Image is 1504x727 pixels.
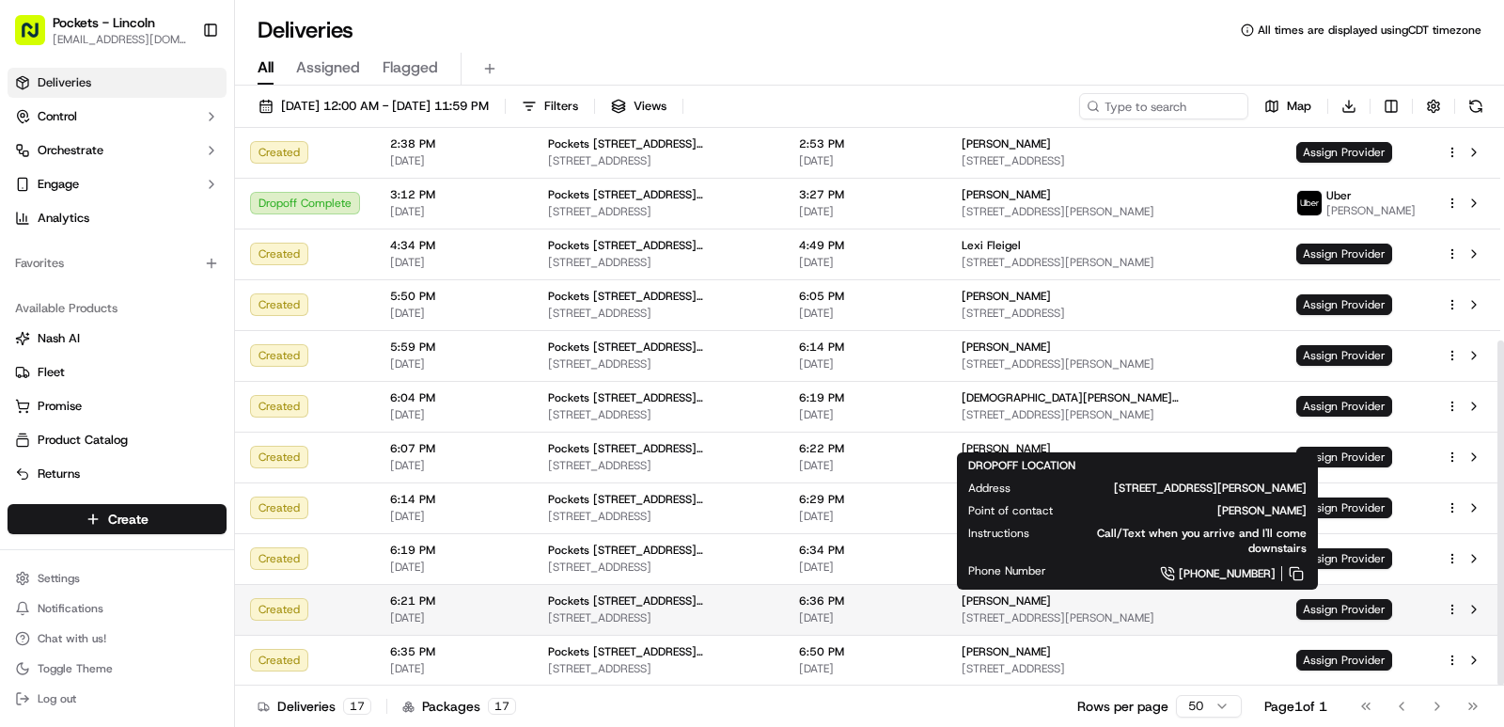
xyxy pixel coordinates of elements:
[1076,563,1307,584] a: [PHONE_NUMBER]
[1264,697,1327,716] div: Page 1 of 1
[548,238,769,253] span: Pockets [STREET_ADDRESS][PERSON_NAME]
[799,136,932,151] span: 2:53 PM
[187,416,227,430] span: Pylon
[8,68,227,98] a: Deliveries
[320,185,342,208] button: Start new chat
[53,32,187,47] button: [EMAIL_ADDRESS][DOMAIN_NAME]
[634,98,666,115] span: Views
[151,362,309,396] a: 💻API Documentation
[8,565,227,592] button: Settings
[548,441,769,456] span: Pockets [STREET_ADDRESS][PERSON_NAME]
[548,340,769,355] span: Pockets [STREET_ADDRESS][PERSON_NAME]
[38,108,77,125] span: Control
[8,293,227,324] div: Available Products
[548,610,769,625] span: [STREET_ADDRESS]
[962,441,1051,456] span: [PERSON_NAME]
[39,180,73,213] img: 1724597045416-56b7ee45-8013-43a0-a6f9-03cb97ddad50
[962,187,1051,202] span: [PERSON_NAME]
[15,364,219,381] a: Fleet
[962,136,1051,151] span: [PERSON_NAME]
[799,356,932,371] span: [DATE]
[799,458,932,473] span: [DATE]
[799,407,932,422] span: [DATE]
[15,398,219,415] a: Promise
[968,481,1010,496] span: Address
[296,56,360,79] span: Assigned
[85,198,258,213] div: We're available if you need us!
[548,593,769,608] span: Pockets [STREET_ADDRESS][PERSON_NAME]
[390,543,518,558] span: 6:19 PM
[343,698,371,715] div: 17
[962,289,1051,304] span: [PERSON_NAME]
[8,425,227,455] button: Product Catalog
[548,543,769,558] span: Pockets [STREET_ADDRESS][PERSON_NAME]
[799,289,932,304] span: 6:05 PM
[390,407,518,422] span: [DATE]
[962,340,1051,355] span: [PERSON_NAME]
[799,390,932,405] span: 6:19 PM
[38,330,80,347] span: Nash AI
[968,503,1053,518] span: Point of contact
[1326,188,1352,203] span: Uber
[8,504,227,534] button: Create
[8,102,227,132] button: Control
[1256,93,1320,119] button: Map
[11,362,151,396] a: 📗Knowledge Base
[548,560,769,575] span: [STREET_ADDRESS]
[402,697,516,716] div: Packages
[38,432,128,449] span: Product Catalog
[1179,566,1276,581] span: [PHONE_NUMBER]
[799,560,932,575] span: [DATE]
[38,74,91,91] span: Deliveries
[799,306,932,321] span: [DATE]
[1296,294,1392,315] span: Assign Provider
[38,631,106,646] span: Chat with us!
[8,169,227,199] button: Engage
[799,340,932,355] span: 6:14 PM
[548,458,769,473] span: [STREET_ADDRESS]
[548,187,769,202] span: Pockets [STREET_ADDRESS][PERSON_NAME]
[390,593,518,608] span: 6:21 PM
[1258,23,1481,38] span: All times are displayed using CDT timezone
[1297,191,1322,215] img: uber-new-logo.jpeg
[8,595,227,622] button: Notifications
[38,466,80,482] span: Returns
[49,121,338,141] input: Got a question? Start typing here...
[548,255,769,270] span: [STREET_ADDRESS]
[390,187,518,202] span: 3:12 PM
[799,204,932,219] span: [DATE]
[962,255,1266,270] span: [STREET_ADDRESS][PERSON_NAME]
[38,370,144,388] span: Knowledge Base
[390,390,518,405] span: 6:04 PM
[799,610,932,625] span: [DATE]
[8,357,227,387] button: Fleet
[53,13,155,32] button: Pockets - Lincoln
[38,661,113,676] span: Toggle Theme
[390,610,518,625] span: [DATE]
[962,153,1266,168] span: [STREET_ADDRESS]
[799,509,932,524] span: [DATE]
[548,407,769,422] span: [STREET_ADDRESS]
[1077,697,1168,716] p: Rows per page
[390,340,518,355] span: 5:59 PM
[1083,503,1307,518] span: [PERSON_NAME]
[15,466,219,482] a: Returns
[1079,93,1248,119] input: Type to search
[799,593,932,608] span: 6:36 PM
[38,364,65,381] span: Fleet
[548,306,769,321] span: [STREET_ADDRESS]
[390,204,518,219] span: [DATE]
[390,644,518,659] span: 6:35 PM
[390,255,518,270] span: [DATE]
[1296,396,1392,417] span: Assign Provider
[962,306,1266,321] span: [STREET_ADDRESS]
[1059,526,1307,556] span: Call/Text when you arrive and I'll come downstairs
[390,560,518,575] span: [DATE]
[1296,142,1392,163] span: Assign Provider
[1296,447,1392,467] span: Assign Provider
[962,610,1266,625] span: [STREET_ADDRESS][PERSON_NAME]
[1296,244,1392,264] span: Assign Provider
[1296,548,1392,569] span: Assign Provider
[799,661,932,676] span: [DATE]
[1296,599,1392,620] span: Assign Provider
